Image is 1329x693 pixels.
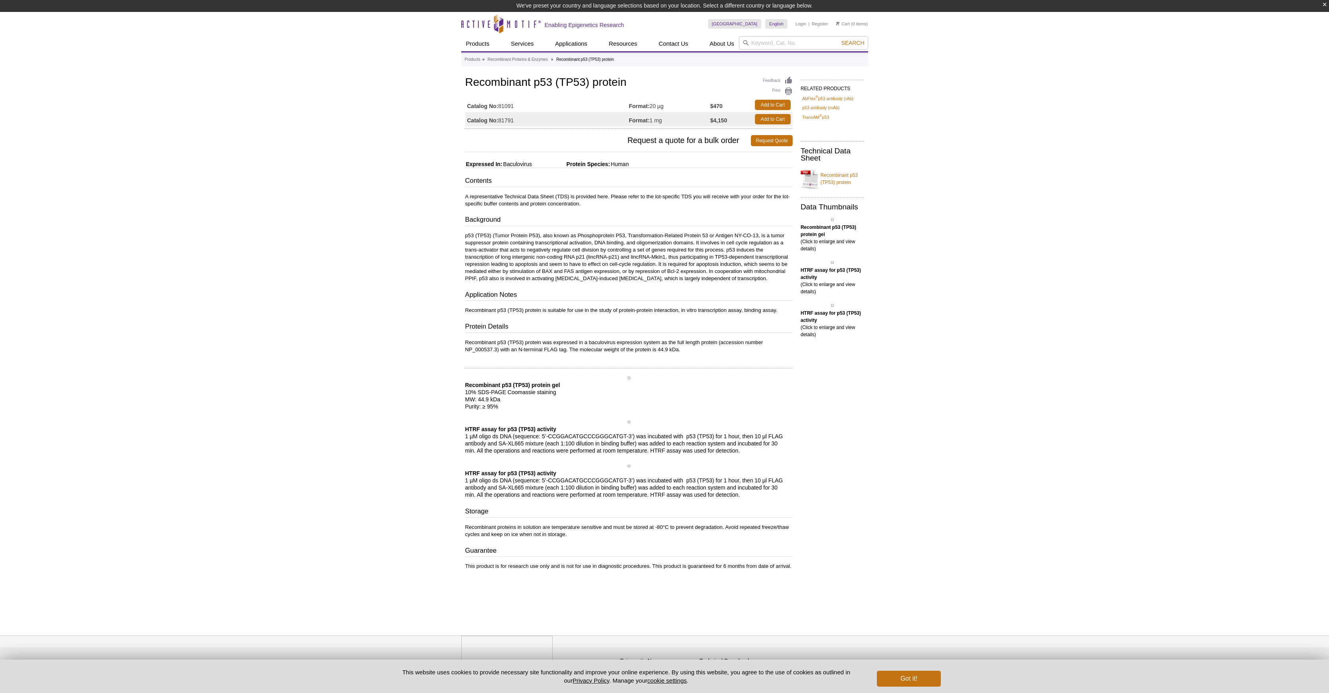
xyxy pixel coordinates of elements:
p: 10% SDS-PAGE Coomassie staining MW: 44.9 kDa Purity: ≥ 95% [465,381,793,410]
a: Products [461,36,494,51]
a: Recombinant Proteins & Enzymes [487,56,548,63]
h2: Enabling Epigenetics Research [545,21,624,29]
b: HTRF assay for p53 (TP53) activity [465,426,557,432]
a: Print [763,87,793,96]
p: Recombinant p53 (TP53) protein is suitable for use in the study of protein-protein interaction, i... [465,307,793,314]
p: Recombinant proteins in solution are temperature sensitive and must be stored at -80°C to prevent... [465,524,793,538]
span: Expressed In: [465,161,503,167]
img: HTRF assay for p53 (TP53) activity [831,261,834,264]
a: Services [506,36,539,51]
a: TransAM®p53 [802,114,829,121]
h3: Contents [465,176,793,187]
a: Privacy Policy [573,677,609,684]
p: 1 µM oligo ds DNA (sequence: 5’-CCGGACATGCCCGGGCATGT-3’) was incubated with p53 (TP53) for 1 hour... [465,470,793,498]
a: [GEOGRAPHIC_DATA] [708,19,762,29]
a: Register [812,21,828,27]
span: Baculovirus [502,161,532,167]
a: Login [795,21,806,27]
span: Human [610,161,629,167]
h3: Guarantee [465,546,793,557]
h1: Recombinant p53 (TP53) protein [465,76,793,90]
li: (0 items) [836,19,868,29]
a: p53 antibody (mAb) [802,104,840,111]
strong: Catalog No: [467,117,499,124]
li: Recombinant p53 (TP53) protein [556,57,614,62]
p: This product is for research use only and is not for use in diagnostic procedures. This product i... [465,563,793,570]
span: Protein Species: [534,161,610,167]
a: Request Quote [751,135,793,146]
img: HTRF assay for p53 (TP53) activity [831,304,834,307]
a: Add to Cart [755,114,791,124]
strong: $470 [710,103,722,110]
a: English [765,19,787,29]
p: This website uses cookies to provide necessary site functionality and improve your online experie... [389,668,864,685]
h3: Storage [465,507,793,518]
span: Search [841,40,864,46]
b: HTRF assay for p53 (TP53) activity [465,470,557,476]
button: Got it! [877,671,940,687]
a: Products [465,56,480,63]
td: 1 mg [629,112,710,126]
button: cookie settings [647,677,687,684]
p: A representative Technical Data Sheet (TDS) is provided here. Please refer to the lot-specific TD... [465,193,793,207]
img: Your Cart [836,21,840,25]
a: Applications [550,36,592,51]
a: Privacy Policy [557,656,588,668]
li: » [551,57,553,62]
td: 20 µg [629,98,710,112]
h3: Protein Details [465,322,793,333]
strong: $4,150 [710,117,727,124]
a: Cart [836,21,850,27]
table: Click to Verify - This site chose Symantec SSL for secure e-commerce and confidential communicati... [779,650,839,667]
p: 1 µM oligo ds DNA (sequence: 5’-CCGGACATGCCCGGGCATGT-3’) was incubated with p53 (TP53) for 1 hour... [465,426,793,454]
a: Feedback [763,76,793,85]
img: HTRF assay for p53 (TP53) activity [628,465,630,467]
b: Recombinant p53 (TP53) protein gel [465,382,560,388]
b: Recombinant p53 (TP53) protein gel [801,225,856,237]
h2: RELATED PRODUCTS [801,79,864,94]
li: | [809,19,810,29]
h2: Technical Data Sheet [801,147,864,162]
a: Recombinant p53 (TP53) protein [801,167,864,191]
img: HTRF assay for p53 (TP53) activity [628,421,630,423]
input: Keyword, Cat. No. [739,36,868,50]
td: 81091 [465,98,629,112]
h4: Technical Downloads [700,658,775,664]
h3: Background [465,215,793,226]
a: Resources [604,36,642,51]
p: Recombinant p53 (TP53) protein was expressed in a baculovirus expression system as the full lengt... [465,339,793,353]
a: Contact Us [654,36,693,51]
button: Search [839,39,867,46]
h2: Data Thumbnails [801,203,864,211]
sup: ® [819,114,822,118]
img: Active Motif, [461,636,553,668]
a: About Us [705,36,739,51]
b: HTRF assay for p53 (TP53) activity [801,267,861,280]
h4: Epigenetic News [620,658,696,664]
p: (Click to enlarge and view details) [801,224,864,252]
li: » [482,57,485,62]
td: 81791 [465,112,629,126]
strong: Format: [629,103,650,110]
strong: Catalog No: [467,103,499,110]
img: Recombinant p53 (TP53) protein gel [831,219,834,221]
p: p53 (TP53) (Tumor Protein P53), also known as Phosphoprotein P53, Transformation-Related Protein ... [465,232,793,282]
strong: Format: [629,117,650,124]
span: Request a quote for a bulk order [465,135,751,146]
p: (Click to enlarge and view details) [801,267,864,295]
a: AbFlex®p53 antibody (rAb) [802,95,853,102]
b: HTRF assay for p53 (TP53) activity [801,310,861,323]
a: Add to Cart [755,100,791,110]
p: (Click to enlarge and view details) [801,310,864,338]
img: Recombinant p53 (TP53) protein gel [628,377,630,379]
sup: ® [816,95,818,99]
h3: Application Notes [465,290,793,301]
